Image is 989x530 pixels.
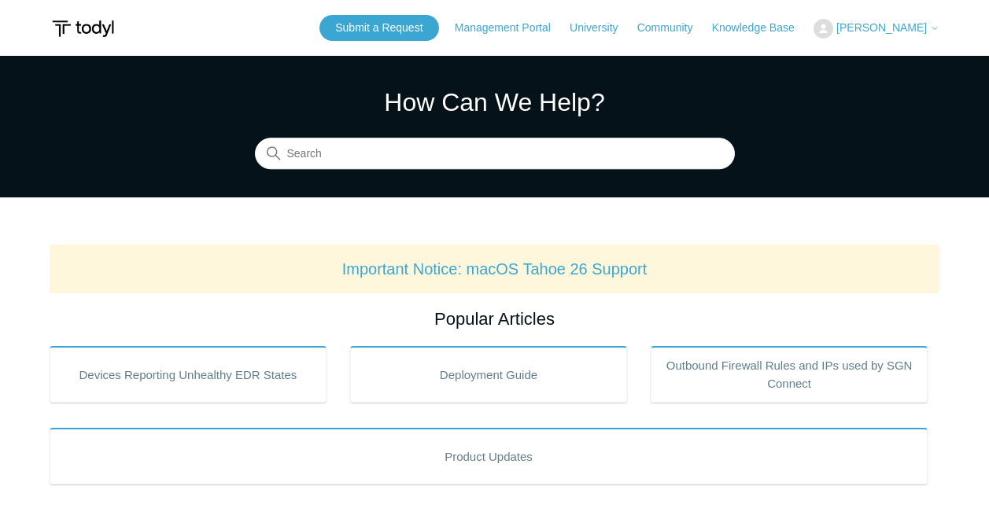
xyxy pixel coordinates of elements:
[255,138,735,170] input: Search
[570,20,633,36] a: University
[50,346,327,403] a: Devices Reporting Unhealthy EDR States
[50,428,928,484] a: Product Updates
[651,346,928,403] a: Outbound Firewall Rules and IPs used by SGN Connect
[836,21,927,34] span: [PERSON_NAME]
[342,260,648,278] a: Important Notice: macOS Tahoe 26 Support
[814,19,939,39] button: [PERSON_NAME]
[50,306,939,332] h2: Popular Articles
[350,346,627,403] a: Deployment Guide
[50,14,116,43] img: Todyl Support Center Help Center home page
[637,20,709,36] a: Community
[712,20,810,36] a: Knowledge Base
[319,15,438,41] a: Submit a Request
[255,83,735,121] h1: How Can We Help?
[455,20,566,36] a: Management Portal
